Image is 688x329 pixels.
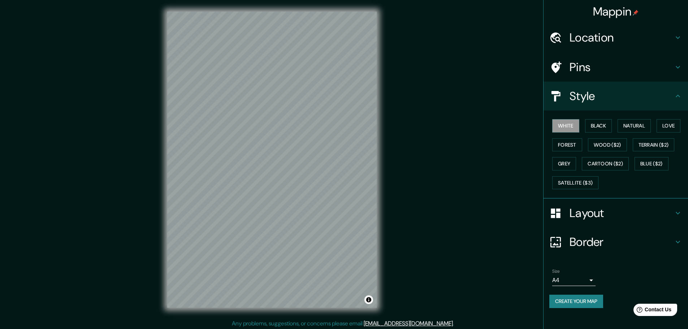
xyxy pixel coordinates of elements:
[593,4,639,19] h4: Mappin
[618,119,651,133] button: Natural
[582,157,629,170] button: Cartoon ($2)
[570,60,674,74] h4: Pins
[570,235,674,249] h4: Border
[624,301,680,321] iframe: Help widget launcher
[544,23,688,52] div: Location
[585,119,612,133] button: Black
[232,319,454,328] p: Any problems, suggestions, or concerns please email .
[570,89,674,103] h4: Style
[633,10,639,16] img: pin-icon.png
[657,119,680,133] button: Love
[364,295,373,304] button: Toggle attribution
[552,157,576,170] button: Grey
[570,30,674,45] h4: Location
[544,228,688,256] div: Border
[635,157,668,170] button: Blue ($2)
[552,274,596,286] div: A4
[552,268,560,274] label: Size
[364,320,453,327] a: [EMAIL_ADDRESS][DOMAIN_NAME]
[552,138,582,152] button: Forest
[552,119,579,133] button: White
[167,12,377,308] canvas: Map
[544,199,688,228] div: Layout
[544,53,688,82] div: Pins
[455,319,456,328] div: .
[570,206,674,220] h4: Layout
[588,138,627,152] button: Wood ($2)
[544,82,688,111] div: Style
[552,176,598,190] button: Satellite ($3)
[633,138,675,152] button: Terrain ($2)
[454,319,455,328] div: .
[549,295,603,308] button: Create your map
